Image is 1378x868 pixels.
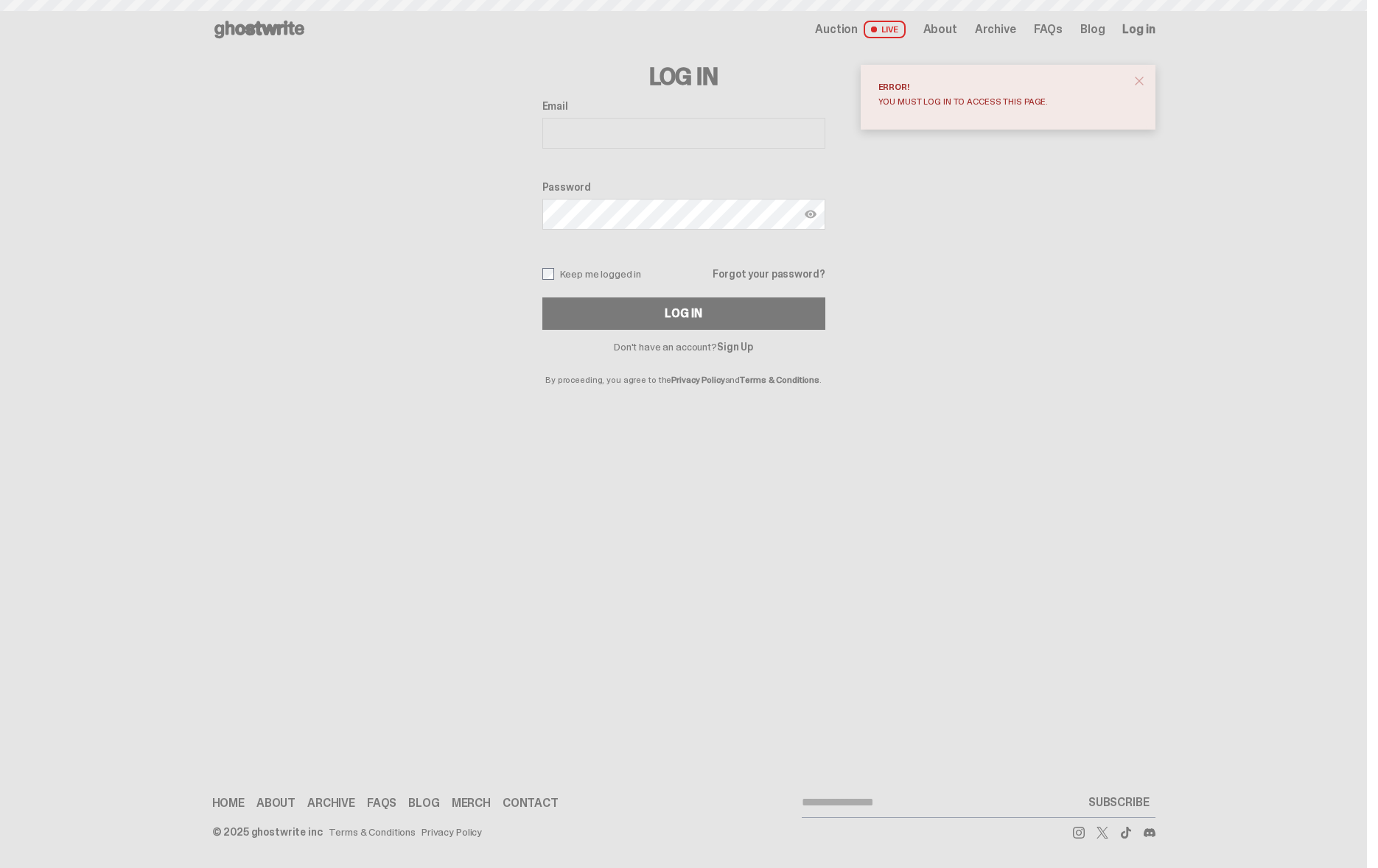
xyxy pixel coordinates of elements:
span: Auction [815,24,858,35]
label: Keep me logged in [542,268,642,280]
span: LIVE [864,21,906,38]
a: Privacy Policy [422,827,482,837]
a: Archive [975,24,1016,35]
button: SUBSCRIBE [1083,788,1155,817]
div: You must log in to access this page. [878,97,1126,106]
label: Password [542,181,825,193]
a: About [256,797,295,809]
div: © 2025 ghostwrite inc [212,827,323,837]
a: Privacy Policy [671,374,724,386]
a: Auction LIVE [815,21,905,38]
a: Blog [1080,24,1105,35]
a: FAQs [367,797,396,809]
p: By proceeding, you agree to the and . [542,352,825,384]
a: About [923,24,957,35]
a: Terms & Conditions [740,374,819,386]
label: Email [542,100,825,112]
a: Merch [452,797,491,809]
div: Log In [665,308,702,320]
div: Error! [878,82,1126,91]
button: Log In [542,297,825,330]
a: Sign Up [717,340,753,353]
a: Forgot your password? [713,269,825,279]
button: close [1126,68,1153,94]
a: Archive [307,797,355,809]
a: Terms & Conditions [329,827,416,837]
input: Keep me logged in [542,268,554,280]
a: Log in [1122,24,1155,35]
p: Don't have an account? [542,342,825,352]
h3: Log In [542,65,825,88]
a: Blog [408,797,439,809]
a: Home [212,797,245,809]
a: FAQs [1034,24,1063,35]
a: Contact [503,797,559,809]
img: Show password [805,208,816,220]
